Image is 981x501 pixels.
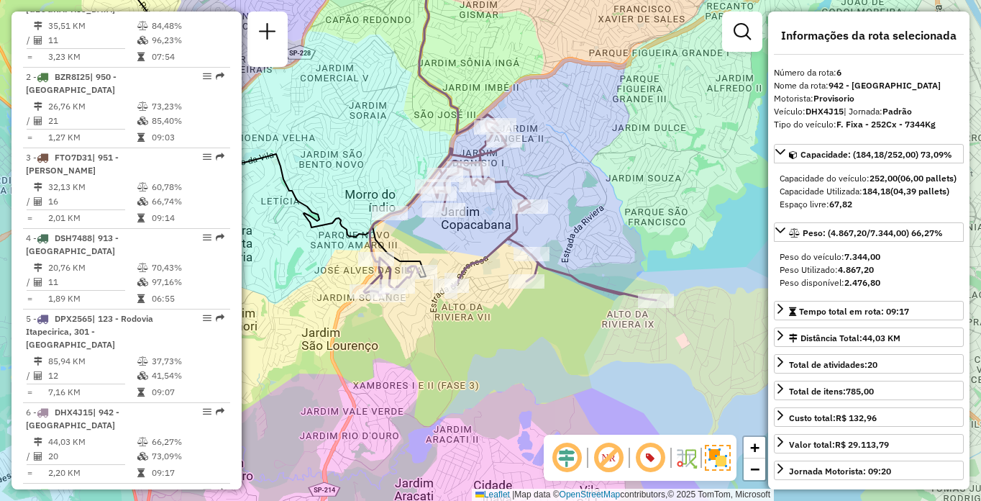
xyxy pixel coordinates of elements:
[151,369,224,383] td: 41,54%
[26,369,33,383] td: /
[216,153,224,161] em: Rota exportada
[633,441,667,475] span: Exibir número da rota
[475,489,510,500] a: Leaflet
[780,198,958,211] div: Espaço livre:
[774,92,964,105] div: Motorista:
[203,314,211,322] em: Opções
[862,186,890,197] strong: 184,18
[137,438,148,446] i: % de utilização do peso
[898,173,957,184] strong: (06,00 pallets)
[216,488,224,497] em: Rota exportada
[137,197,148,206] i: % de utilização da cubagem
[836,412,877,423] strong: R$ 132,96
[203,72,211,81] em: Opções
[47,292,137,306] td: 1,89 KM
[750,460,759,478] span: −
[774,434,964,453] a: Valor total:R$ 29.113,79
[867,359,877,370] strong: 20
[806,106,844,117] strong: DHX4J15
[780,251,880,262] span: Peso do veículo:
[34,197,42,206] i: Total de Atividades
[870,173,898,184] strong: 252,00
[26,152,119,176] span: 3 -
[151,99,224,114] td: 73,23%
[26,114,33,128] td: /
[728,17,757,46] a: Exibir filtros
[744,437,765,459] a: Zoom in
[34,183,42,191] i: Distância Total
[34,117,42,125] i: Total de Atividades
[774,328,964,347] a: Distância Total:44,03 KM
[151,275,224,289] td: 97,16%
[836,67,841,78] strong: 6
[137,388,145,397] i: Tempo total em rota
[151,466,224,480] td: 09:17
[151,354,224,369] td: 37,73%
[47,369,137,383] td: 12
[47,130,137,145] td: 1,27 KM
[34,357,42,366] i: Distância Total
[55,407,93,417] span: DHX4J15
[813,93,854,104] strong: Provisorio
[47,466,137,480] td: 2,20 KM
[137,469,145,477] i: Tempo total em rota
[26,466,33,480] td: =
[844,277,880,288] strong: 2.476,80
[26,211,33,225] td: =
[774,407,964,427] a: Custo total:R$ 132,96
[835,488,870,499] strong: 36,78 hL
[472,489,774,501] div: Map data © contributors,© 2025 TomTom, Microsoft
[137,117,148,125] i: % de utilização da cubagem
[774,79,964,92] div: Nome da rota:
[151,194,224,209] td: 66,74%
[47,435,137,449] td: 44,03 KM
[47,275,137,289] td: 11
[55,487,93,498] span: FCW1606
[780,185,958,198] div: Capacidade Utilizada:
[216,72,224,81] em: Rota exportada
[216,407,224,416] em: Rota exportada
[137,22,148,30] i: % de utilização do peso
[47,33,137,48] td: 11
[26,385,33,400] td: =
[26,313,153,350] span: | 123 - Rodovia Itapecirica, 301 - [GEOGRAPHIC_DATA]
[34,36,42,45] i: Total de Atividades
[800,149,952,160] span: Capacidade: (184,18/252,00) 73,09%
[774,105,964,118] div: Veículo:
[774,245,964,295] div: Peso: (4.867,20/7.344,00) 66,27%
[789,359,877,370] span: Total de atividades:
[137,371,148,380] i: % de utilização da cubagem
[774,354,964,374] a: Total de atividades:20
[34,263,42,272] i: Distância Total
[137,102,148,111] i: % de utilização do peso
[26,449,33,464] td: /
[829,199,852,209] strong: 67,82
[137,278,148,286] i: % de utilização da cubagem
[137,357,148,366] i: % de utilização do peso
[47,449,137,464] td: 20
[55,313,92,324] span: DPX2565
[26,33,33,48] td: /
[774,381,964,400] a: Total de itens:785,00
[750,438,759,456] span: +
[26,407,119,430] span: | 942 - [GEOGRAPHIC_DATA]
[789,332,900,345] div: Distância Total:
[151,449,224,464] td: 73,09%
[34,452,42,461] i: Total de Atividades
[137,294,145,303] i: Tempo total em rota
[591,441,626,475] span: Exibir NR
[844,251,880,262] strong: 7.344,00
[55,71,90,82] span: BZR8I25
[780,263,958,276] div: Peso Utilizado:
[47,99,137,114] td: 26,76 KM
[26,130,33,145] td: =
[216,314,224,322] em: Rota exportada
[789,385,874,398] div: Total de itens:
[47,114,137,128] td: 21
[890,186,949,197] strong: (04,39 pallets)
[151,180,224,194] td: 60,78%
[253,17,282,50] a: Nova sessão e pesquisa
[26,71,117,95] span: 2 -
[774,29,964,42] h4: Informações da rota selecionada
[137,53,145,61] i: Tempo total em rota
